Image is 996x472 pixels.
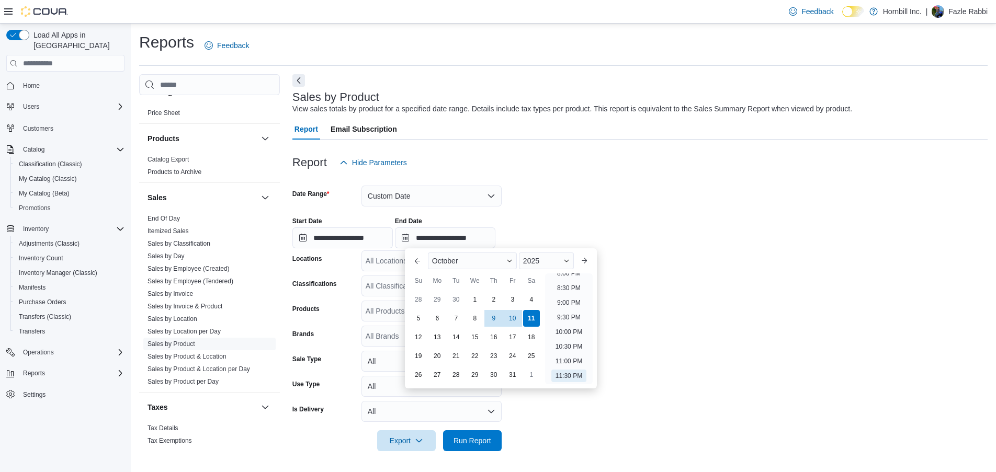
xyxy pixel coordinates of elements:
span: Home [23,82,40,90]
button: Transfers [10,324,129,339]
button: Purchase Orders [10,295,129,309]
span: Adjustments (Classic) [15,237,124,250]
a: Adjustments (Classic) [15,237,84,250]
button: Next [292,74,305,87]
span: Load All Apps in [GEOGRAPHIC_DATA] [29,30,124,51]
span: Settings [19,388,124,401]
button: Catalog [2,142,129,157]
button: Operations [2,345,129,360]
span: Inventory Count [19,254,63,262]
div: Button. Open the year selector. 2025 is currently selected. [519,252,574,269]
div: day-10 [504,310,521,327]
div: We [467,272,483,289]
div: day-20 [429,348,446,364]
span: Inventory Manager (Classic) [15,267,124,279]
a: Home [19,79,44,92]
div: day-29 [467,366,483,383]
span: Inventory [19,223,124,235]
label: Date Range [292,190,330,198]
span: My Catalog (Classic) [15,172,124,185]
nav: Complex example [6,74,124,429]
a: Price Sheet [148,109,180,117]
li: 10:00 PM [551,326,586,338]
button: Manifests [10,280,129,295]
button: Next month [576,252,593,269]
span: Purchase Orders [19,298,66,306]
span: My Catalog (Beta) [15,187,124,200]
div: day-17 [504,329,521,346]
span: Feedback [217,40,249,51]
span: Sales by Employee (Tendered) [148,277,233,285]
button: Inventory [19,223,53,235]
a: Inventory Manager (Classic) [15,267,101,279]
div: day-24 [504,348,521,364]
div: day-7 [448,310,465,327]
div: day-12 [410,329,427,346]
button: Transfers (Classic) [10,309,129,324]
button: My Catalog (Beta) [10,186,129,201]
div: day-8 [467,310,483,327]
div: Th [485,272,502,289]
span: Manifests [15,281,124,294]
span: Purchase Orders [15,296,124,308]
span: Classification (Classic) [19,160,82,168]
button: Custom Date [361,186,502,206]
button: My Catalog (Classic) [10,171,129,186]
a: Sales by Employee (Tendered) [148,278,233,285]
span: My Catalog (Beta) [19,189,70,198]
li: 9:00 PM [553,296,585,309]
label: Use Type [292,380,320,388]
a: Sales by Invoice & Product [148,303,222,310]
button: Users [2,99,129,114]
li: 9:30 PM [553,311,585,324]
button: Inventory [2,222,129,236]
div: day-14 [448,329,465,346]
a: Sales by Product & Location [148,353,227,360]
button: Settings [2,387,129,402]
div: Su [410,272,427,289]
a: Sales by Location per Day [148,328,221,335]
button: Sales [148,192,257,203]
div: day-31 [504,366,521,383]
span: Dark Mode [842,17,843,18]
span: Promotions [15,202,124,214]
label: Products [292,305,320,313]
button: Hide Parameters [335,152,411,173]
div: day-5 [410,310,427,327]
span: Manifests [19,283,46,292]
label: End Date [395,217,422,225]
button: Home [2,78,129,93]
button: All [361,376,502,397]
a: Sales by Location [148,315,197,323]
h3: Products [148,133,179,144]
span: Operations [23,348,54,356]
span: Home [19,79,124,92]
span: Run Report [454,435,491,446]
button: Taxes [148,402,257,412]
span: Inventory Manager (Classic) [19,269,97,277]
div: Fr [504,272,521,289]
div: day-30 [448,291,465,308]
span: 2025 [523,257,539,265]
span: Catalog Export [148,155,189,164]
span: Sales by Location per Day [148,327,221,336]
span: Sales by Product [148,340,195,348]
a: Itemized Sales [148,227,189,235]
span: My Catalog (Classic) [19,175,77,183]
h3: Report [292,156,327,169]
label: Sale Type [292,355,321,363]
div: day-9 [485,310,502,327]
span: Sales by Classification [148,239,210,248]
div: day-30 [485,366,502,383]
button: Inventory Count [10,251,129,266]
a: Sales by Day [148,252,185,260]
span: Products to Archive [148,168,201,176]
a: Catalog Export [148,156,189,163]
p: Fazle Rabbi [948,5,988,18]
button: Sales [259,191,271,204]
li: 8:00 PM [553,267,585,280]
div: day-1 [523,366,540,383]
span: Sales by Product & Location [148,352,227,361]
label: Brands [292,330,314,338]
